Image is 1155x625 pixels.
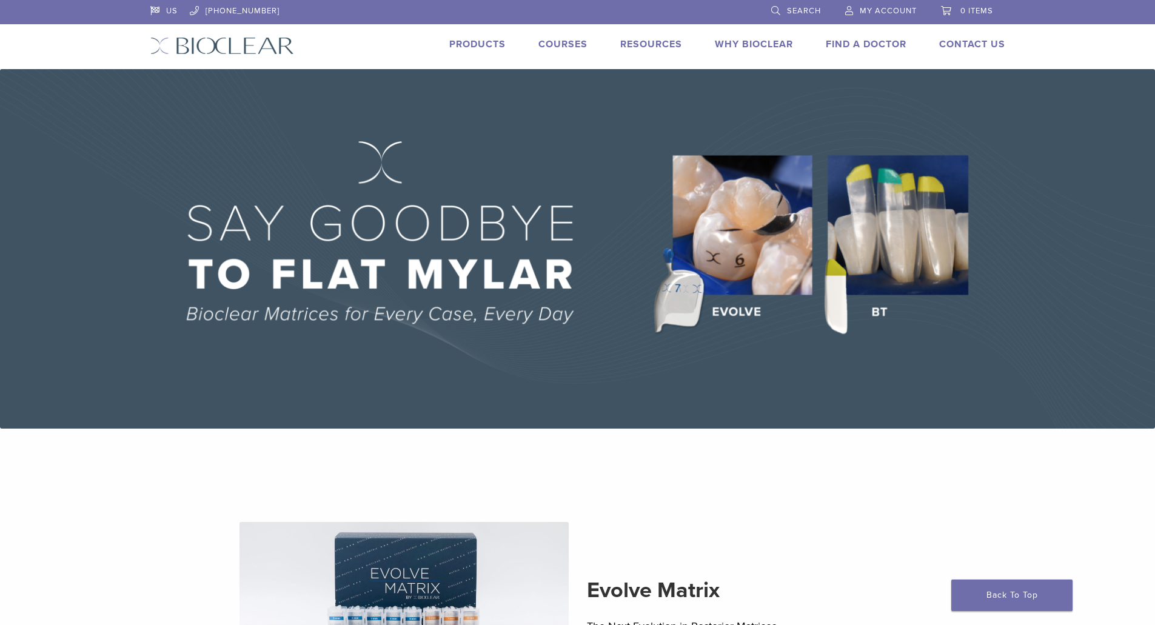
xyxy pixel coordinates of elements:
[449,38,506,50] a: Products
[715,38,793,50] a: Why Bioclear
[538,38,588,50] a: Courses
[951,580,1073,611] a: Back To Top
[150,37,294,55] img: Bioclear
[860,6,917,16] span: My Account
[826,38,906,50] a: Find A Doctor
[787,6,821,16] span: Search
[939,38,1005,50] a: Contact Us
[620,38,682,50] a: Resources
[587,576,916,605] h2: Evolve Matrix
[960,6,993,16] span: 0 items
